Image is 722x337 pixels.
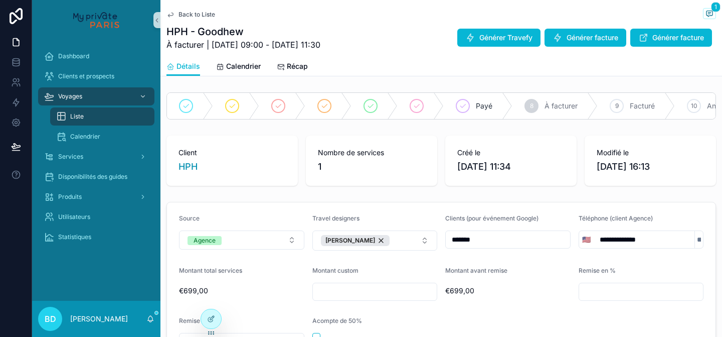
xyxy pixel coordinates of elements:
[58,193,82,201] span: Produits
[38,208,154,226] a: Utilisateurs
[445,267,507,274] span: Montant avant remise
[179,267,242,274] span: Montant total services
[312,267,358,274] span: Montant custom
[32,40,160,259] div: scrollable content
[318,148,425,158] span: Nombre de services
[38,168,154,186] a: Disponibilités des guides
[58,92,82,100] span: Voyages
[287,61,308,71] span: Récap
[445,286,571,296] span: €699,00
[652,33,704,43] span: Générer facture
[50,107,154,126] a: Liste
[476,101,492,111] span: Payé
[567,33,618,43] span: Générer facture
[166,11,215,19] a: Back to Liste
[277,57,308,77] a: Récap
[58,233,91,241] span: Statistiques
[312,231,438,251] button: Select Button
[312,214,359,222] span: Travel designers
[630,101,655,111] span: Facturé
[703,8,716,21] button: 1
[321,235,390,246] button: Unselect 2
[615,102,619,110] span: 9
[38,87,154,105] a: Voyages
[38,148,154,166] a: Services
[45,313,56,325] span: BD
[70,314,128,324] p: [PERSON_NAME]
[58,153,83,161] span: Services
[179,214,200,222] span: Source
[479,33,532,43] span: Générer Travefy
[58,72,114,80] span: Clients et prospects
[58,213,90,221] span: Utilisateurs
[178,148,286,158] span: Client
[38,67,154,85] a: Clients et prospects
[179,286,304,296] span: €699,00
[457,160,565,174] span: [DATE] 11:34
[38,188,154,206] a: Produits
[457,148,565,158] span: Créé le
[545,29,626,47] button: Générer facture
[216,57,261,77] a: Calendrier
[50,128,154,146] a: Calendrier
[691,102,697,110] span: 10
[58,52,89,60] span: Dashboard
[579,267,616,274] span: Remise en %
[530,102,533,110] span: 8
[597,160,704,174] span: [DATE] 16:13
[579,231,594,249] button: Select Button
[194,236,216,245] div: Agence
[73,12,119,28] img: App logo
[38,47,154,65] a: Dashboard
[178,160,198,174] a: HPH
[166,25,320,39] h1: HPH - Goodhew
[445,214,538,222] span: Clients (pour événement Google)
[38,228,154,246] a: Statistiques
[179,317,214,324] span: Remise en €
[457,29,540,47] button: Générer Travefy
[325,237,375,245] span: [PERSON_NAME]
[582,235,591,245] span: 🇺🇸
[711,2,720,12] span: 1
[70,113,84,121] span: Liste
[179,231,304,250] button: Select Button
[166,57,200,76] a: Détails
[166,39,320,51] span: À facturer | [DATE] 09:00 - [DATE] 11:30
[318,160,425,174] span: 1
[579,214,653,222] span: Téléphone (client Agence)
[176,61,200,71] span: Détails
[597,148,704,158] span: Modifié le
[545,101,578,111] span: À facturer
[58,173,127,181] span: Disponibilités des guides
[226,61,261,71] span: Calendrier
[630,29,712,47] button: Générer facture
[178,11,215,19] span: Back to Liste
[312,317,362,324] span: Acompte de 50%
[70,133,100,141] span: Calendrier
